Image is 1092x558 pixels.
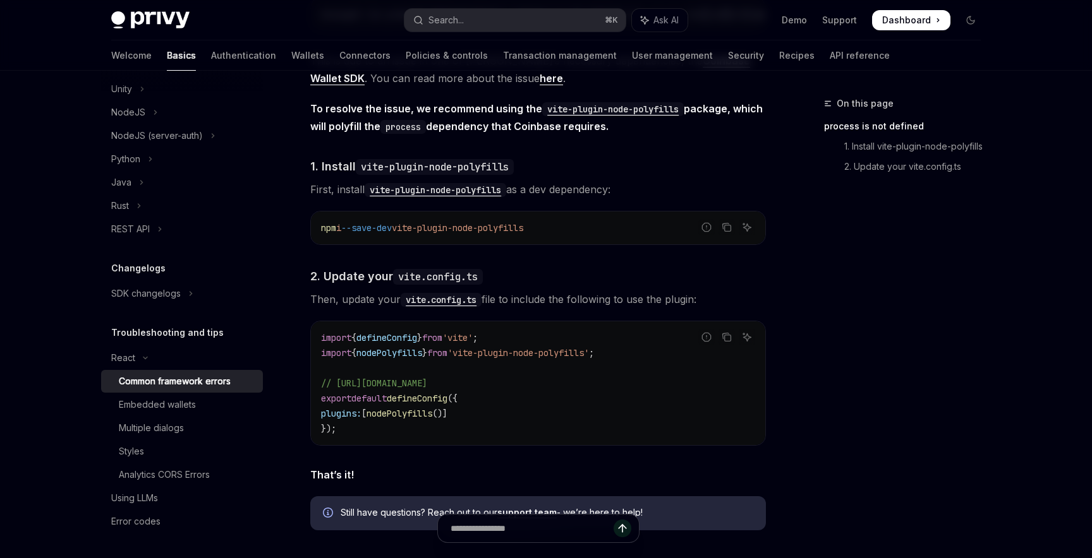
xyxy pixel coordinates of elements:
span: defineConfig [387,393,447,404]
span: npm [321,222,336,234]
span: ⌘ K [605,15,618,25]
button: Toggle assistant panel [632,9,688,32]
a: here [540,72,563,85]
h5: Troubleshooting and tips [111,325,224,340]
span: Then, update your file to include the following to use the plugin: [310,290,766,308]
button: Toggle dark mode [961,10,981,30]
div: Rust [111,198,129,213]
div: NodeJS [111,105,145,120]
a: Multiple dialogs [101,417,263,439]
div: React [111,350,135,365]
div: Analytics CORS Errors [119,467,210,482]
code: vite-plugin-node-polyfills [365,183,506,197]
span: 'vite-plugin-node-polyfills' [447,347,589,359]
span: ; [473,332,478,343]
button: Toggle Java section [101,171,263,194]
span: }) [321,423,331,434]
span: vite-plugin-node-polyfills [392,222,523,234]
h5: Changelogs [111,261,166,276]
a: 1. Install vite-plugin-node-polyfills [824,136,991,157]
div: Error codes [111,514,161,529]
span: nodePolyfills [367,408,432,419]
span: { [351,332,356,343]
span: export [321,393,351,404]
span: ; [589,347,594,359]
code: vite-plugin-node-polyfills [542,102,684,116]
div: Using LLMs [111,490,158,506]
button: Toggle NodeJS section [101,101,263,124]
code: vite.config.ts [401,293,482,307]
a: Policies & controls [406,40,488,71]
code: vite-plugin-node-polyfills [356,159,514,175]
div: Multiple dialogs [119,420,184,436]
span: default [351,393,387,404]
a: vite.config.ts [401,293,482,306]
div: Common framework errors [119,374,231,389]
span: import [321,347,351,359]
button: Toggle NodeJS (server-auth) section [101,124,263,147]
button: Report incorrect code [698,219,715,235]
a: Embedded wallets [101,393,263,416]
a: Dashboard [872,10,950,30]
div: Styles [119,444,144,459]
a: Support [822,14,857,27]
span: 2. Update your [310,268,483,285]
div: Python [111,151,140,167]
span: 'vite' [442,332,473,343]
span: First, install as a dev dependency: [310,181,766,198]
span: // [URL][DOMAIN_NAME] [321,377,427,389]
a: Using LLMs [101,487,263,509]
a: Wallets [291,40,324,71]
strong: That’s it! [310,468,354,481]
span: Dashboard [882,14,931,27]
a: Analytics CORS Errors [101,463,263,486]
a: Authentication [211,40,276,71]
span: On this page [837,96,894,111]
div: REST API [111,222,150,237]
a: Demo [782,14,807,27]
span: nodePolyfills [356,347,422,359]
a: support team [497,507,557,518]
span: } [422,347,427,359]
span: } [417,332,422,343]
div: Java [111,175,131,190]
input: Ask a question... [451,514,614,542]
a: vite-plugin-node-polyfills [365,183,506,196]
span: [ [361,408,367,419]
span: i [336,222,341,234]
span: --save-dev [341,222,392,234]
a: API reference [830,40,890,71]
span: Ask AI [653,14,679,27]
span: 1. Install [310,158,514,175]
a: 2. Update your vite.config.ts [824,157,991,177]
button: Ask AI [739,219,755,235]
a: process is not defined [824,116,991,136]
span: defineConfig [356,332,417,343]
span: plugins: [321,408,361,419]
button: Send message [614,519,631,537]
strong: To resolve the issue, we recommend using the package, which will polyfill the dependency that Coi... [310,102,763,133]
div: NodeJS (server-auth) [111,128,203,143]
code: vite.config.ts [393,269,483,285]
div: Embedded wallets [119,397,196,412]
span: ()] [432,408,447,419]
button: Toggle Python section [101,148,263,170]
a: Connectors [339,40,391,71]
a: Common framework errors [101,370,263,393]
button: Report incorrect code [698,329,715,345]
div: Search... [428,13,464,28]
button: Copy the contents from the code block [719,329,735,345]
span: ({ [447,393,458,404]
span: { [351,347,356,359]
button: Toggle React section [101,347,263,369]
a: Basics [167,40,196,71]
svg: Info [323,508,336,520]
a: User management [632,40,713,71]
a: Security [728,40,764,71]
a: vite-plugin-node-polyfills [542,102,684,115]
img: dark logo [111,11,190,29]
div: SDK changelogs [111,286,181,301]
a: Styles [101,440,263,463]
button: Ask AI [739,329,755,345]
a: Recipes [779,40,815,71]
